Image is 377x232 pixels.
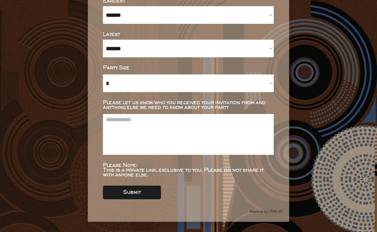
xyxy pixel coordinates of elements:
[250,208,282,215] img: Group%2048096278.svg
[123,190,141,195] div: Submit
[103,100,274,110] div: Please let us know who you received your invitation from and anything else we need to know about ...
[103,66,274,70] div: Party Size
[103,32,274,37] div: Latest
[103,163,274,177] div: Please Note: This is a private link, exclusive to you. Please do not share it with anyone else.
